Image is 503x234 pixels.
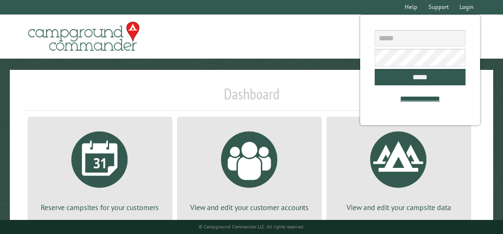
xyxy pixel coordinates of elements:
[39,124,161,212] a: Reserve campsites for your customers
[25,18,142,55] img: Campground Commander
[188,202,311,212] p: View and edit your customer accounts
[338,202,460,212] p: View and edit your campsite data
[199,224,304,230] small: © Campground Commander LLC. All rights reserved.
[188,124,311,212] a: View and edit your customer accounts
[39,202,161,212] p: Reserve campsites for your customers
[338,124,460,212] a: View and edit your campsite data
[25,85,478,111] h1: Dashboard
